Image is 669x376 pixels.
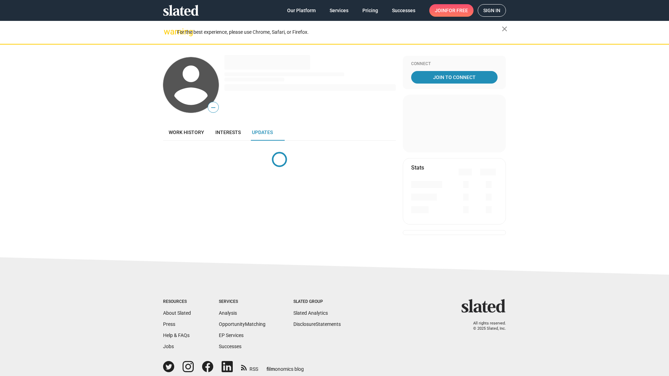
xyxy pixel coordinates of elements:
span: Successes [392,4,415,17]
a: Interests [210,124,246,141]
a: Sign in [478,4,506,17]
div: Connect [411,61,498,67]
a: Analysis [219,310,237,316]
span: — [208,103,218,112]
mat-card-title: Stats [411,164,424,171]
a: Slated Analytics [293,310,328,316]
a: EP Services [219,332,244,338]
a: Updates [246,124,278,141]
p: All rights reserved. © 2025 Slated, Inc. [466,321,506,331]
a: Jobs [163,344,174,349]
a: Services [324,4,354,17]
a: RSS [241,362,258,373]
a: Successes [219,344,241,349]
span: Our Platform [287,4,316,17]
a: Help & FAQs [163,332,190,338]
a: Pricing [357,4,384,17]
div: Services [219,299,266,305]
a: Join To Connect [411,71,498,84]
mat-icon: warning [164,28,172,36]
a: About Slated [163,310,191,316]
span: Interests [215,130,241,135]
a: Joinfor free [429,4,474,17]
div: Resources [163,299,191,305]
span: Sign in [483,5,500,16]
span: Join [435,4,468,17]
div: Slated Group [293,299,341,305]
a: OpportunityMatching [219,321,266,327]
span: Join To Connect [413,71,496,84]
span: film [267,366,275,372]
div: For the best experience, please use Chrome, Safari, or Firefox. [177,28,502,37]
span: Work history [169,130,204,135]
a: Press [163,321,175,327]
span: for free [446,4,468,17]
a: Our Platform [282,4,321,17]
span: Pricing [362,4,378,17]
a: Successes [386,4,421,17]
a: Work history [163,124,210,141]
a: DisclosureStatements [293,321,341,327]
mat-icon: close [500,25,509,33]
span: Updates [252,130,273,135]
span: Services [330,4,348,17]
a: filmonomics blog [267,360,304,373]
